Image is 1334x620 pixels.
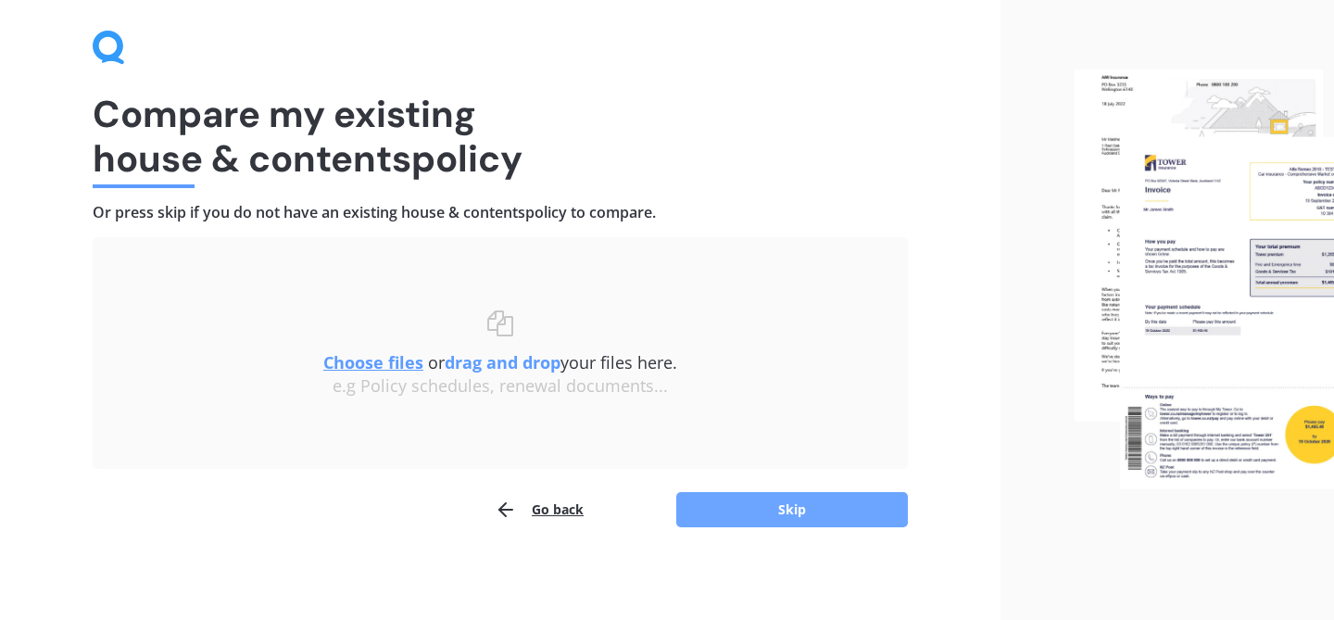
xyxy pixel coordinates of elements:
h4: Or press skip if you do not have an existing house & contents policy to compare. [93,203,908,222]
img: files.webp [1075,70,1334,488]
b: drag and drop [445,351,560,373]
button: Go back [495,491,584,528]
button: Skip [676,492,908,527]
span: or your files here. [323,351,677,373]
div: e.g Policy schedules, renewal documents... [130,376,871,397]
u: Choose files [323,351,423,373]
h1: Compare my existing house & contents policy [93,92,908,181]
